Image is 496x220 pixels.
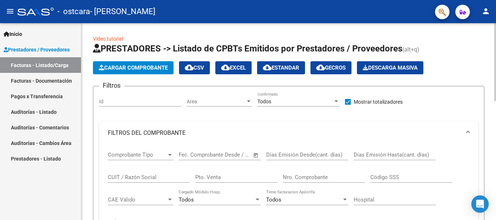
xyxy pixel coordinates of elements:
[402,46,419,53] span: (alt+q)
[357,61,423,74] app-download-masive: Descarga masiva de comprobantes (adjuntos)
[179,151,208,158] input: Fecha inicio
[99,65,168,71] span: Cargar Comprobante
[252,151,260,159] button: Open calendar
[221,65,246,71] span: EXCEL
[93,36,123,42] a: Video tutorial
[266,196,281,203] span: Todos
[4,30,22,38] span: Inicio
[93,43,402,54] span: PRESTADORES -> Listado de CPBTs Emitidos por Prestadores / Proveedores
[310,61,351,74] button: Gecros
[57,4,90,20] span: - ostcara
[108,129,461,137] mat-panel-title: FILTROS DEL COMPROBANTE
[316,63,325,72] mat-icon: cloud_download
[185,65,204,71] span: CSV
[354,97,403,106] span: Mostrar totalizadores
[316,65,346,71] span: Gecros
[108,196,167,203] span: CAE Válido
[179,196,194,203] span: Todos
[471,195,489,213] div: Open Intercom Messenger
[99,121,478,145] mat-expansion-panel-header: FILTROS DEL COMPROBANTE
[263,65,299,71] span: Estandar
[185,63,194,72] mat-icon: cloud_download
[215,61,252,74] button: EXCEL
[481,7,490,16] mat-icon: person
[215,151,250,158] input: Fecha fin
[263,63,272,72] mat-icon: cloud_download
[6,7,15,16] mat-icon: menu
[4,46,70,54] span: Prestadores / Proveedores
[99,80,124,91] h3: Filtros
[257,61,305,74] button: Estandar
[257,99,271,104] span: Todos
[187,99,245,105] span: Area
[108,151,167,158] span: Comprobante Tipo
[179,61,210,74] button: CSV
[357,61,423,74] button: Descarga Masiva
[90,4,155,20] span: - [PERSON_NAME]
[93,61,174,74] button: Cargar Comprobante
[363,65,418,71] span: Descarga Masiva
[221,63,230,72] mat-icon: cloud_download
